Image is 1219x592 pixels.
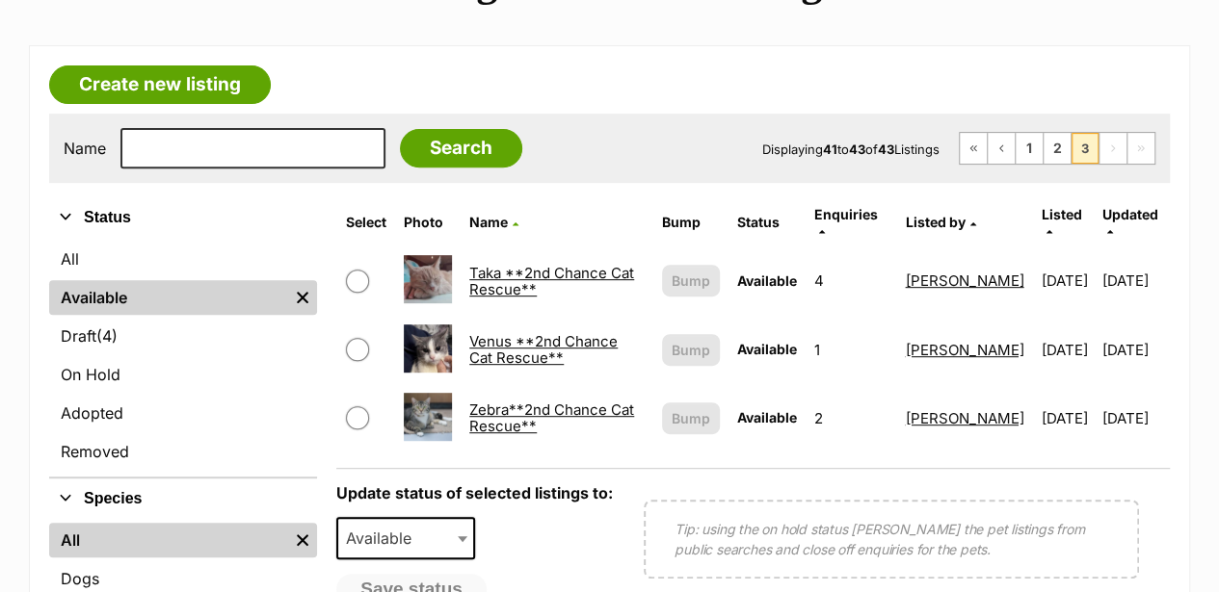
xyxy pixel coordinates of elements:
td: [DATE] [1033,247,1100,314]
td: [DATE] [1033,385,1100,451]
th: Select [338,199,394,245]
label: Name [64,140,106,157]
a: Zebra**2nd Chance Cat Rescue** [469,400,634,435]
a: All [49,242,317,276]
a: Available [49,280,288,315]
a: Page 2 [1044,133,1071,164]
span: Name [469,214,508,230]
span: Bump [672,340,710,360]
span: Available [737,409,797,425]
a: Removed [49,434,317,469]
a: Venus **2nd Chance Cat Rescue** [469,332,618,367]
span: (4) [96,324,118,347]
a: Previous page [988,133,1015,164]
a: [PERSON_NAME] [905,341,1023,359]
th: Bump [654,199,728,245]
a: [PERSON_NAME] [905,409,1023,427]
span: Listed by [905,214,965,230]
span: Next page [1100,133,1126,164]
span: Last page [1127,133,1154,164]
a: Create new listing [49,65,271,104]
label: Update status of selected listings to: [336,483,613,502]
p: Tip: using the on hold status [PERSON_NAME] the pet listings from public searches and close off e... [675,519,1108,559]
td: [DATE] [1101,385,1168,451]
span: Bump [672,408,710,428]
span: Bump [672,270,710,291]
strong: 43 [849,142,865,157]
button: Species [49,486,317,511]
strong: 43 [878,142,894,157]
a: Page 1 [1016,133,1043,164]
a: Name [469,214,518,230]
th: Photo [396,199,460,245]
td: 2 [807,385,896,451]
a: Taka **2nd Chance Cat Rescue** [469,264,634,298]
td: [DATE] [1033,317,1100,383]
a: [PERSON_NAME] [905,271,1023,290]
nav: Pagination [959,132,1155,165]
input: Search [400,129,522,167]
a: Enquiries [814,206,878,238]
strong: 41 [823,142,837,157]
button: Bump [662,265,720,296]
a: Listed by [905,214,975,230]
button: Bump [662,402,720,434]
a: Adopted [49,396,317,430]
td: 4 [807,247,896,314]
span: Available [336,517,475,559]
span: Available [737,272,797,289]
button: Bump [662,334,720,366]
a: All [49,523,288,557]
span: Listed [1041,206,1081,222]
span: Available [737,341,797,357]
td: 1 [807,317,896,383]
td: [DATE] [1101,247,1168,314]
span: Updated [1101,206,1157,222]
button: Status [49,205,317,230]
a: Updated [1101,206,1157,238]
div: Status [49,238,317,476]
a: On Hold [49,357,317,392]
td: [DATE] [1101,317,1168,383]
a: Listed [1041,206,1081,238]
span: Available [338,525,431,552]
span: translation missing: en.admin.listings.index.attributes.enquiries [814,206,878,222]
span: Displaying to of Listings [762,142,940,157]
a: Remove filter [288,523,317,557]
a: First page [960,133,987,164]
span: Page 3 [1072,133,1099,164]
a: Draft [49,319,317,353]
th: Status [729,199,805,245]
a: Remove filter [288,280,317,315]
